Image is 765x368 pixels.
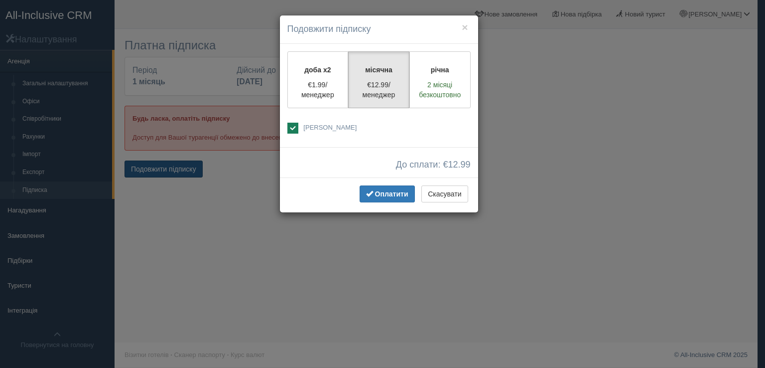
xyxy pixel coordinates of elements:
span: Оплатити [375,190,408,198]
p: місячна [355,65,403,75]
p: €12.99/менеджер [355,80,403,100]
button: Скасувати [421,185,468,202]
button: Оплатити [360,185,415,202]
h4: Подовжити підписку [287,23,471,36]
p: доба x2 [294,65,342,75]
button: × [462,22,468,32]
span: 12.99 [448,160,470,170]
p: €1.99/менеджер [294,80,342,100]
span: [PERSON_NAME] [303,124,357,131]
p: 2 місяці безкоштовно [416,80,464,100]
p: річна [416,65,464,75]
span: До сплати: € [396,160,471,170]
